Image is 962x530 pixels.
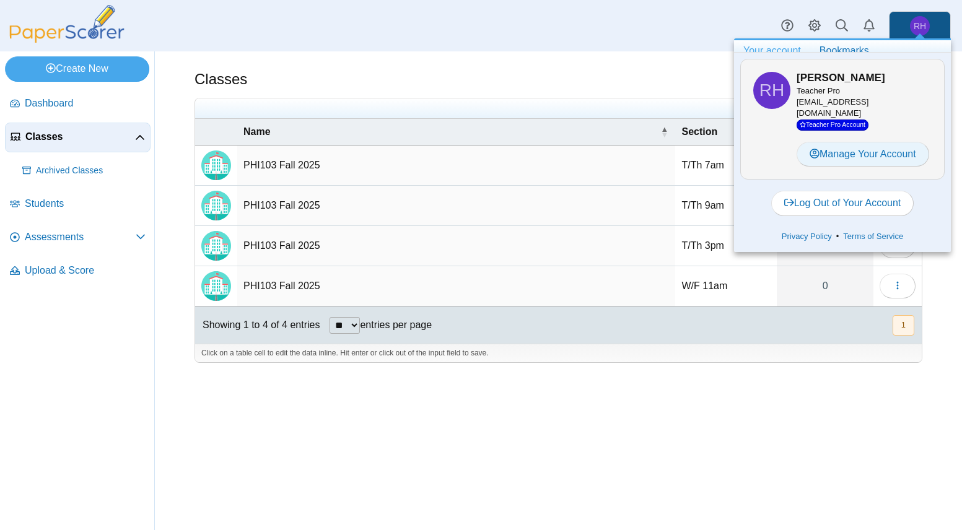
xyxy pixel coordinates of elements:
[797,119,868,130] span: Teacher Pro Account
[734,40,810,61] a: Your account
[25,97,146,110] span: Dashboard
[891,315,914,336] nav: pagination
[25,264,146,277] span: Upload & Score
[5,123,151,152] a: Classes
[771,191,914,215] a: Log Out of Your Account
[201,150,231,180] img: Locally created class
[893,315,914,336] button: 1
[5,89,151,119] a: Dashboard
[201,191,231,220] img: Locally created class
[237,266,675,306] td: PHI103 Fall 2025
[914,22,926,30] span: Rich Holland
[237,186,675,226] td: PHI103 Fall 2025
[797,85,932,131] div: [EMAIL_ADDRESS][DOMAIN_NAME]
[759,82,784,99] span: Rich Holland
[5,256,151,286] a: Upload & Score
[797,86,840,95] span: Teacher Pro
[5,56,149,81] a: Create New
[797,142,929,167] a: Manage Your Account
[855,12,883,40] a: Alerts
[5,189,151,219] a: Students
[237,226,675,266] td: PHI103 Fall 2025
[810,40,878,61] a: Bookmarks
[675,186,777,226] td: T/Th 9am
[910,16,930,36] span: Rich Holland
[25,197,146,211] span: Students
[25,130,135,144] span: Classes
[753,72,790,109] span: Rich Holland
[237,146,675,186] td: PHI103 Fall 2025
[777,230,836,243] a: Privacy Policy
[740,227,945,246] div: •
[5,5,129,43] img: PaperScorer
[777,266,873,306] a: 0
[681,126,717,137] span: Section
[201,231,231,261] img: Locally created class
[5,34,129,45] a: PaperScorer
[797,71,932,85] h3: [PERSON_NAME]
[675,146,777,186] td: T/Th 7am
[195,306,320,344] div: Showing 1 to 4 of 4 entries
[675,226,777,266] td: T/Th 3pm
[25,230,136,244] span: Assessments
[660,119,668,145] span: Name : Activate to invert sorting
[195,344,922,362] div: Click on a table cell to edit the data inline. Hit enter or click out of the input field to save.
[839,230,907,243] a: Terms of Service
[360,319,432,330] label: entries per page
[243,126,271,137] span: Name
[195,69,247,90] h1: Classes
[5,223,151,253] a: Assessments
[201,271,231,301] img: Locally created class
[675,266,777,306] td: W/F 11am
[889,11,951,41] a: Rich Holland
[36,165,146,177] span: Archived Classes
[17,156,151,186] a: Archived Classes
